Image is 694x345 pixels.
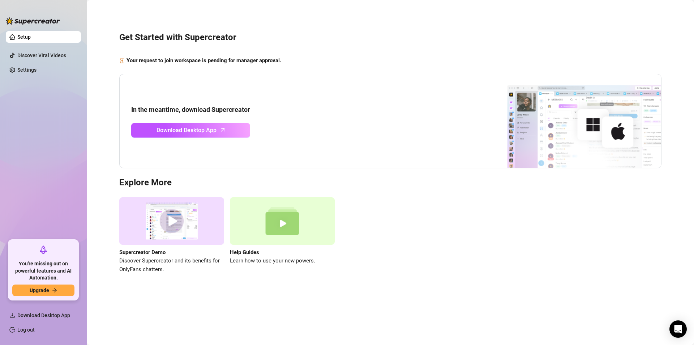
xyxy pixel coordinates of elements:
[119,249,166,256] strong: Supercreator Demo
[119,257,224,274] span: Discover Supercreator and its benefits for OnlyFans chatters.
[12,260,74,282] span: You're missing out on powerful features and AI Automation.
[119,197,224,274] a: Supercreator DemoDiscover Supercreator and its benefits for OnlyFans chatters.
[52,288,57,293] span: arrow-right
[131,106,250,113] strong: In the meantime, download Supercreator
[127,57,281,64] strong: Your request to join workspace is pending for manager approval.
[39,245,48,254] span: rocket
[17,34,31,40] a: Setup
[119,32,661,43] h3: Get Started with Supercreator
[669,320,687,338] div: Open Intercom Messenger
[119,56,124,65] span: hourglass
[230,249,259,256] strong: Help Guides
[9,312,15,318] span: download
[17,52,66,58] a: Discover Viral Videos
[119,177,661,189] h3: Explore More
[17,327,35,333] a: Log out
[6,17,60,25] img: logo-BBDzfeDw.svg
[119,197,224,245] img: supercreator demo
[230,257,335,265] span: Learn how to use your new powers.
[12,285,74,296] button: Upgradearrow-right
[480,74,661,168] img: download app
[17,67,37,73] a: Settings
[157,126,217,135] span: Download Desktop App
[131,123,250,138] a: Download Desktop Apparrow-up
[230,197,335,274] a: Help GuidesLearn how to use your new powers.
[17,312,70,318] span: Download Desktop App
[219,126,227,134] span: arrow-up
[30,287,49,293] span: Upgrade
[230,197,335,245] img: help guides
